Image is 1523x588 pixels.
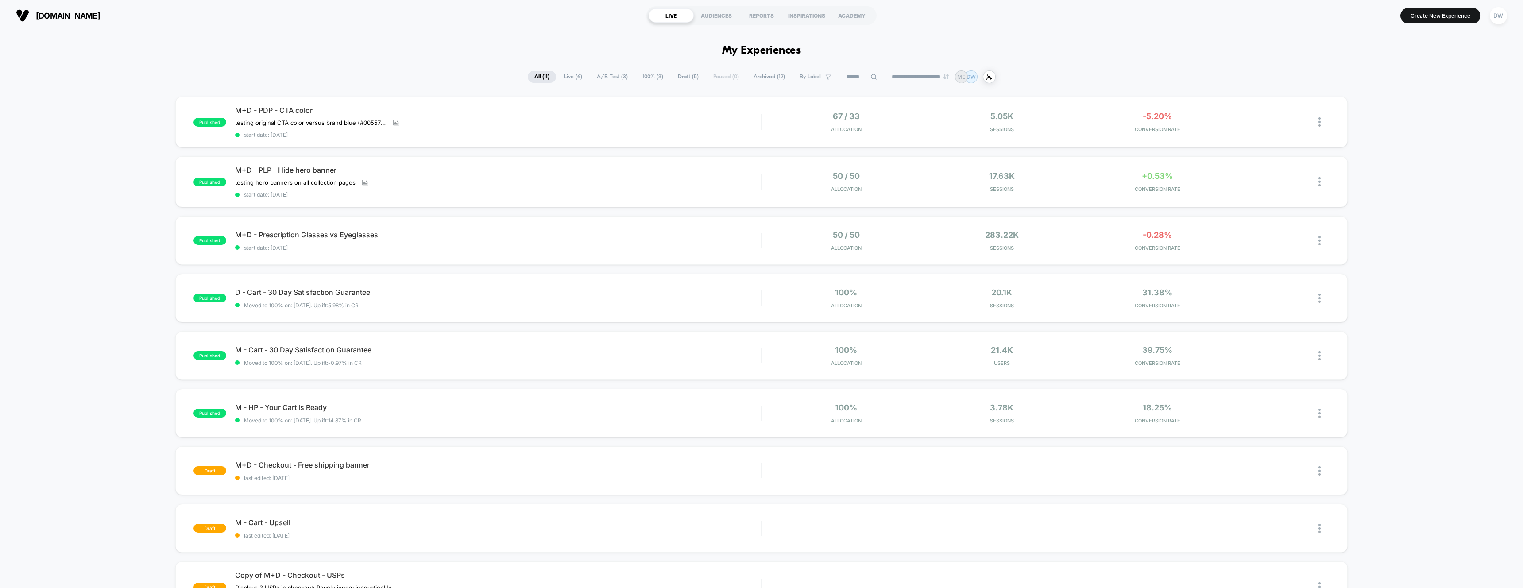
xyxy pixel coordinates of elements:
span: Allocation [831,126,862,132]
span: Sessions [926,126,1077,132]
h1: My Experiences [722,44,801,57]
img: end [943,74,949,79]
span: CONVERSION RATE [1082,360,1233,366]
span: start date: [DATE] [235,132,761,138]
span: 283.22k [985,230,1019,240]
div: ACADEMY [829,8,874,23]
span: Sessions [926,245,1077,251]
span: draft [193,466,226,475]
span: draft [193,524,226,533]
span: last edited: [DATE] [235,475,761,481]
span: testing hero banners on all collection pages [235,179,356,186]
button: [DOMAIN_NAME] [13,8,103,23]
span: Allocation [831,360,862,366]
div: AUDIENCES [694,8,739,23]
span: 31.38% [1142,288,1172,297]
span: Sessions [926,302,1077,309]
span: CONVERSION RATE [1082,186,1233,192]
img: close [1318,409,1321,418]
span: Moved to 100% on: [DATE] . Uplift: 14.87% in CR [244,417,361,424]
span: published [193,294,226,302]
span: Sessions [926,186,1077,192]
span: 21.4k [991,345,1013,355]
span: 100% [835,288,857,297]
span: 100% ( 3 ) [636,71,670,83]
img: close [1318,117,1321,127]
span: -5.20% [1143,112,1172,121]
img: close [1318,236,1321,245]
span: Sessions [926,418,1077,424]
span: Users [926,360,1077,366]
img: close [1318,351,1321,360]
span: published [193,409,226,418]
p: DW [966,73,976,80]
span: M - HP - Your Cart is Ready [235,403,761,412]
span: 50 / 50 [833,230,860,240]
span: All ( 11 ) [528,71,556,83]
span: M+D - PLP - Hide hero banner [235,166,761,174]
span: +0.53% [1142,171,1173,181]
span: Live ( 6 ) [557,71,589,83]
span: A/B Test ( 3 ) [590,71,634,83]
span: M - Cart - Upsell [235,518,761,527]
span: Allocation [831,186,862,192]
span: 67 / 33 [833,112,860,121]
span: Copy of M+D - Checkout - USPs [235,571,761,580]
span: CONVERSION RATE [1082,418,1233,424]
span: M+D - Prescription Glasses vs Eyeglasses [235,230,761,239]
img: close [1318,177,1321,186]
img: Visually logo [16,9,29,22]
img: close [1318,524,1321,533]
button: DW [1487,7,1510,25]
span: Moved to 100% on: [DATE] . Uplift: 5.98% in CR [244,302,359,309]
span: Allocation [831,245,862,251]
span: M+D - Checkout - Free shipping banner [235,460,761,469]
span: -0.28% [1143,230,1172,240]
span: [DOMAIN_NAME] [36,11,100,20]
span: CONVERSION RATE [1082,126,1233,132]
span: By Label [800,73,821,80]
span: published [193,351,226,360]
span: M+D - PDP - CTA color [235,106,761,115]
img: close [1318,466,1321,476]
span: 39.75% [1142,345,1172,355]
span: 18.25% [1143,403,1172,412]
span: 20.1k [991,288,1012,297]
span: D - Cart - 30 Day Satisfaction Guarantee [235,288,761,297]
span: Moved to 100% on: [DATE] . Uplift: -0.97% in CR [244,360,362,366]
span: 5.05k [990,112,1013,121]
p: ME [957,73,965,80]
span: Archived ( 12 ) [747,71,792,83]
div: REPORTS [739,8,784,23]
span: 100% [835,403,857,412]
div: INSPIRATIONS [784,8,829,23]
span: Allocation [831,302,862,309]
img: close [1318,294,1321,303]
span: Allocation [831,418,862,424]
span: 17.63k [989,171,1015,181]
span: last edited: [DATE] [235,532,761,539]
span: 50 / 50 [833,171,860,181]
span: testing original CTA color versus brand blue (#005577) versus brand [PERSON_NAME] (#d94d2b) [235,119,387,126]
div: DW [1490,7,1507,24]
span: published [193,236,226,245]
span: 100% [835,345,857,355]
div: LIVE [649,8,694,23]
span: Draft ( 5 ) [671,71,705,83]
span: start date: [DATE] [235,191,761,198]
span: M - Cart - 30 Day Satisfaction Guarantee [235,345,761,354]
span: published [193,178,226,186]
span: CONVERSION RATE [1082,245,1233,251]
span: CONVERSION RATE [1082,302,1233,309]
span: start date: [DATE] [235,244,761,251]
span: 3.78k [990,403,1013,412]
span: published [193,118,226,127]
button: Create New Experience [1400,8,1480,23]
